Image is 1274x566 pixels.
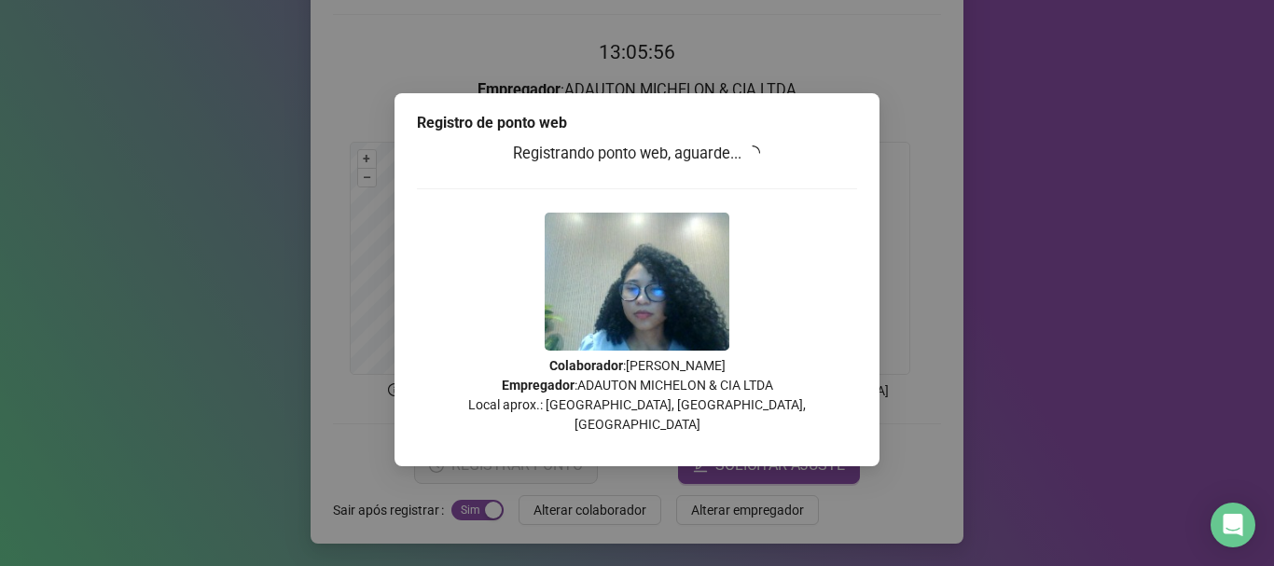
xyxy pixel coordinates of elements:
div: Registro de ponto web [417,112,857,134]
strong: Empregador [502,378,575,393]
div: Open Intercom Messenger [1211,503,1255,547]
strong: Colaborador [549,358,623,373]
h3: Registrando ponto web, aguarde... [417,142,857,166]
img: Z [545,213,729,351]
span: loading [745,145,760,160]
p: : [PERSON_NAME] : ADAUTON MICHELON & CIA LTDA Local aprox.: [GEOGRAPHIC_DATA], [GEOGRAPHIC_DATA],... [417,356,857,435]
